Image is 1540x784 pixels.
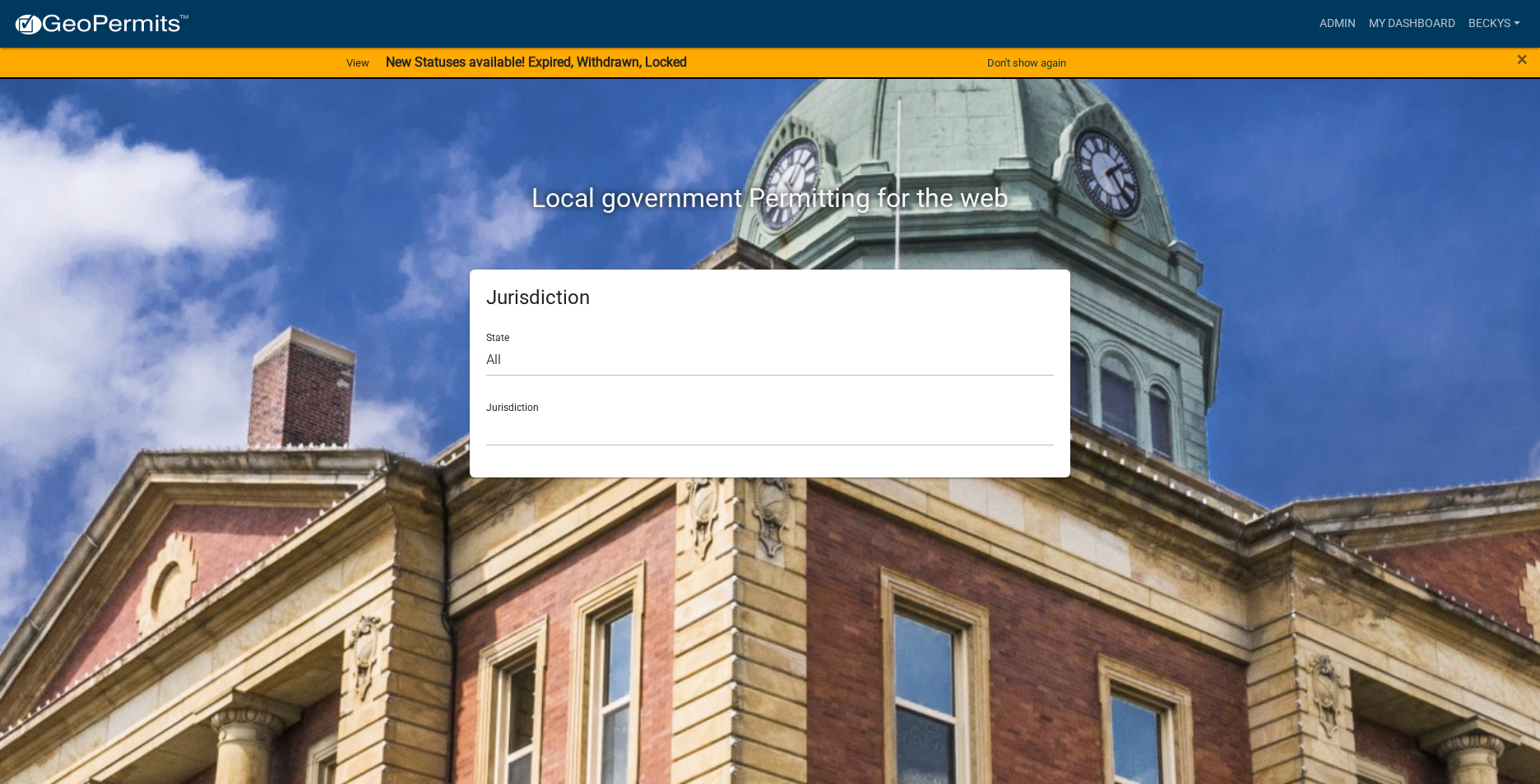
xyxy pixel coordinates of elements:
button: Close [1517,49,1528,69]
a: My Dashboard [1362,8,1462,39]
h5: Jurisdiction [486,286,1054,310]
a: beckys [1462,8,1527,39]
span: × [1517,48,1528,71]
h2: Local government Permitting for the web [313,182,1227,214]
a: Admin [1313,8,1362,39]
a: View [340,49,376,76]
button: Don't show again [981,49,1073,76]
strong: New Statuses available! Expired, Withdrawn, Locked [386,54,687,70]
